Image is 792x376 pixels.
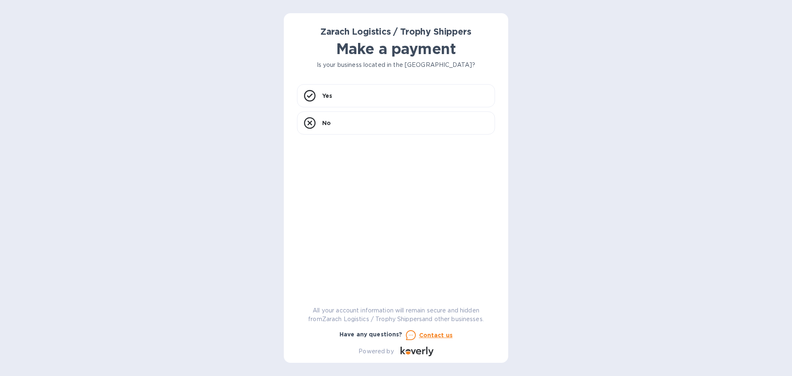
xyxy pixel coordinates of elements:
[339,331,403,338] b: Have any questions?
[321,26,471,37] b: Zarach Logistics / Trophy Shippers
[419,332,453,338] u: Contact us
[297,40,495,57] h1: Make a payment
[322,92,332,100] p: Yes
[322,119,331,127] p: No
[358,347,394,356] p: Powered by
[297,306,495,324] p: All your account information will remain secure and hidden from Zarach Logistics / Trophy Shipper...
[297,61,495,69] p: Is your business located in the [GEOGRAPHIC_DATA]?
